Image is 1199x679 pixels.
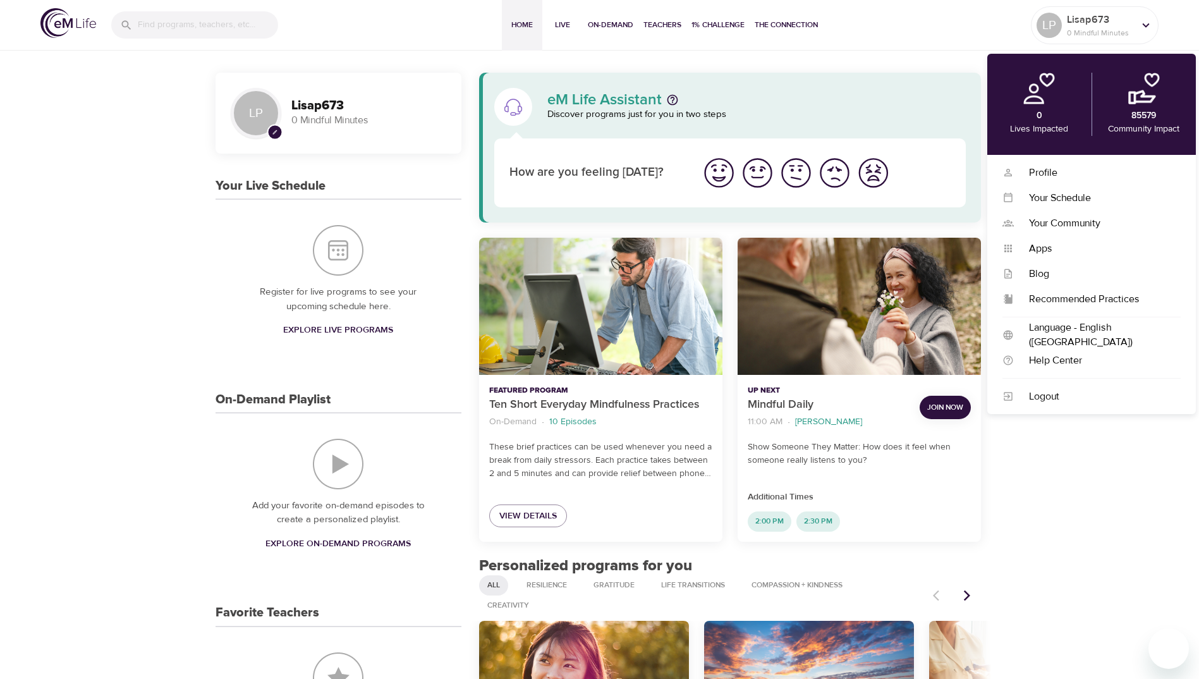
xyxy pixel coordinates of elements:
button: I'm feeling ok [777,154,815,192]
span: Gratitude [586,580,642,590]
a: View Details [489,505,567,528]
p: 0 Mindful Minutes [1067,27,1134,39]
img: good [740,156,775,190]
div: Gratitude [585,575,643,596]
button: I'm feeling worst [854,154,892,192]
span: Teachers [643,18,681,32]
span: Explore On-Demand Programs [265,536,411,552]
p: How are you feeling [DATE]? [509,164,685,182]
button: I'm feeling great [700,154,738,192]
p: 0 [1037,109,1042,123]
div: Recommended Practices [1014,292,1181,307]
p: 10 Episodes [549,415,597,429]
span: 2:00 PM [748,516,791,527]
p: Community Impact [1108,123,1179,136]
div: Resilience [518,575,575,596]
span: Live [547,18,578,32]
div: Compassion + Kindness [743,575,851,596]
button: Mindful Daily [738,238,981,375]
p: Lisap673 [1067,12,1134,27]
p: Discover programs just for you in two steps [547,107,966,122]
img: logo [40,8,96,38]
button: Next items [953,582,981,609]
p: 85579 [1131,109,1156,123]
p: Up Next [748,385,910,396]
iframe: Button to launch messaging window [1148,628,1189,669]
img: eM Life Assistant [503,97,523,117]
p: On-Demand [489,415,537,429]
div: Creativity [479,596,537,616]
div: All [479,575,508,596]
img: personal.png [1023,73,1055,104]
span: Creativity [480,600,537,611]
span: All [480,580,508,590]
span: View Details [499,508,557,524]
p: 11:00 AM [748,415,782,429]
div: Logout [1014,389,1181,404]
div: Help Center [1014,353,1181,368]
input: Find programs, teachers, etc... [138,11,278,39]
div: Your Schedule [1014,191,1181,205]
nav: breadcrumb [748,413,910,431]
div: Language - English ([GEOGRAPHIC_DATA]) [1014,321,1181,350]
li: · [542,413,544,431]
li: · [788,413,790,431]
img: bad [817,156,852,190]
h3: Favorite Teachers [216,606,319,620]
div: Life Transitions [653,575,733,596]
div: Blog [1014,267,1181,281]
span: 1% Challenge [691,18,745,32]
h2: Personalized programs for you [479,557,982,575]
div: Apps [1014,242,1181,256]
h3: Lisap673 [291,99,446,113]
a: Explore Live Programs [278,319,398,342]
span: Compassion + Kindness [744,580,850,590]
span: On-Demand [588,18,633,32]
p: Register for live programs to see your upcoming schedule here. [241,285,436,314]
span: Home [507,18,537,32]
p: eM Life Assistant [547,92,662,107]
img: On-Demand Playlist [313,439,363,489]
img: great [702,156,736,190]
p: Featured Program [489,385,712,396]
span: Join Now [927,401,963,414]
p: Show Someone They Matter: How does it feel when someone really listens to you? [748,441,971,467]
div: LP [231,88,281,138]
p: Add your favorite on-demand episodes to create a personalized playlist. [241,499,436,527]
div: Your Community [1014,216,1181,231]
span: Explore Live Programs [283,322,393,338]
button: I'm feeling bad [815,154,854,192]
img: ok [779,156,813,190]
nav: breadcrumb [489,413,712,431]
button: Join Now [920,396,971,419]
div: 2:30 PM [796,511,840,532]
span: Resilience [519,580,575,590]
p: Lives Impacted [1010,123,1068,136]
p: Additional Times [748,491,971,504]
div: LP [1037,13,1062,38]
h3: On-Demand Playlist [216,393,331,407]
p: [PERSON_NAME] [795,415,862,429]
button: Ten Short Everyday Mindfulness Practices [479,238,722,375]
img: community.png [1128,73,1160,104]
div: Profile [1014,166,1181,180]
p: These brief practices can be used whenever you need a break from daily stressors. Each practice t... [489,441,712,480]
p: Ten Short Everyday Mindfulness Practices [489,396,712,413]
a: Explore On-Demand Programs [260,532,416,556]
img: Your Live Schedule [313,225,363,276]
div: 2:00 PM [748,511,791,532]
h3: Your Live Schedule [216,179,326,193]
button: I'm feeling good [738,154,777,192]
span: Life Transitions [654,580,733,590]
img: worst [856,156,891,190]
p: 0 Mindful Minutes [291,113,446,128]
span: 2:30 PM [796,516,840,527]
p: Mindful Daily [748,396,910,413]
span: The Connection [755,18,818,32]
